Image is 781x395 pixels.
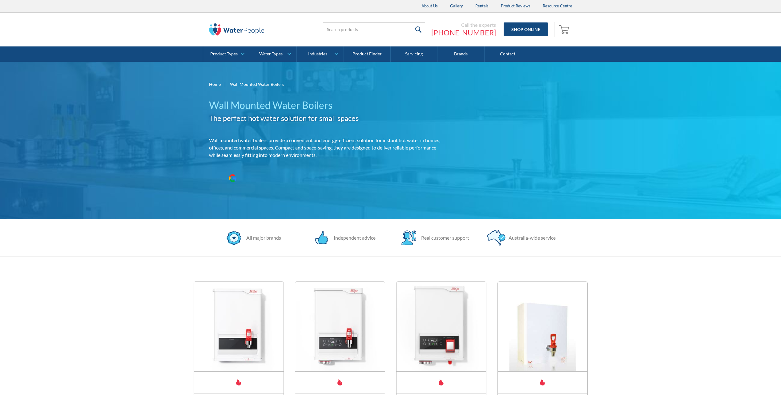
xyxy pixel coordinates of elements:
a: Contact [485,46,531,62]
input: Search products [323,22,425,36]
div: Independent advice [331,234,376,241]
img: Zip Hydroboil Plus On Wall Boiler 3 Litre White [397,282,486,371]
h1: Wall Mounted Water Boilers [209,98,445,113]
div: Real customer support [418,234,469,241]
a: [PHONE_NUMBER] [431,28,496,37]
a: Brands [437,46,484,62]
a: Product Types [203,46,250,62]
h2: The perfect hot water solution for small spaces [209,113,445,124]
div: Wall Mounted Water Boilers [230,81,284,87]
div: Water Types [259,51,283,57]
div: | [224,80,227,88]
a: Water Types [250,46,296,62]
div: All major brands [243,234,281,241]
a: Servicing [391,46,437,62]
img: shopping cart [559,24,571,34]
a: Industries [297,46,343,62]
div: Australia-wide service [505,234,556,241]
div: Call the experts [431,22,496,28]
a: Open empty cart [558,22,572,37]
p: Wall mounted water boilers provide a convenient and energy-efficient solution for instant hot wat... [209,137,445,159]
img: Zip Autoboil On Wall Boiler 3 Litre White [295,282,385,371]
img: Boiling Billy Economy On Wall Boiler 2.5 Litre White [498,282,587,371]
div: Industries [308,51,327,57]
a: Product Finder [344,46,391,62]
img: Zip Econoboil On Wall Boiler 3 Litre White [194,282,284,371]
div: Product Types [210,51,238,57]
img: The Water People [209,23,264,36]
a: Home [209,81,221,87]
a: Shop Online [504,22,548,36]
